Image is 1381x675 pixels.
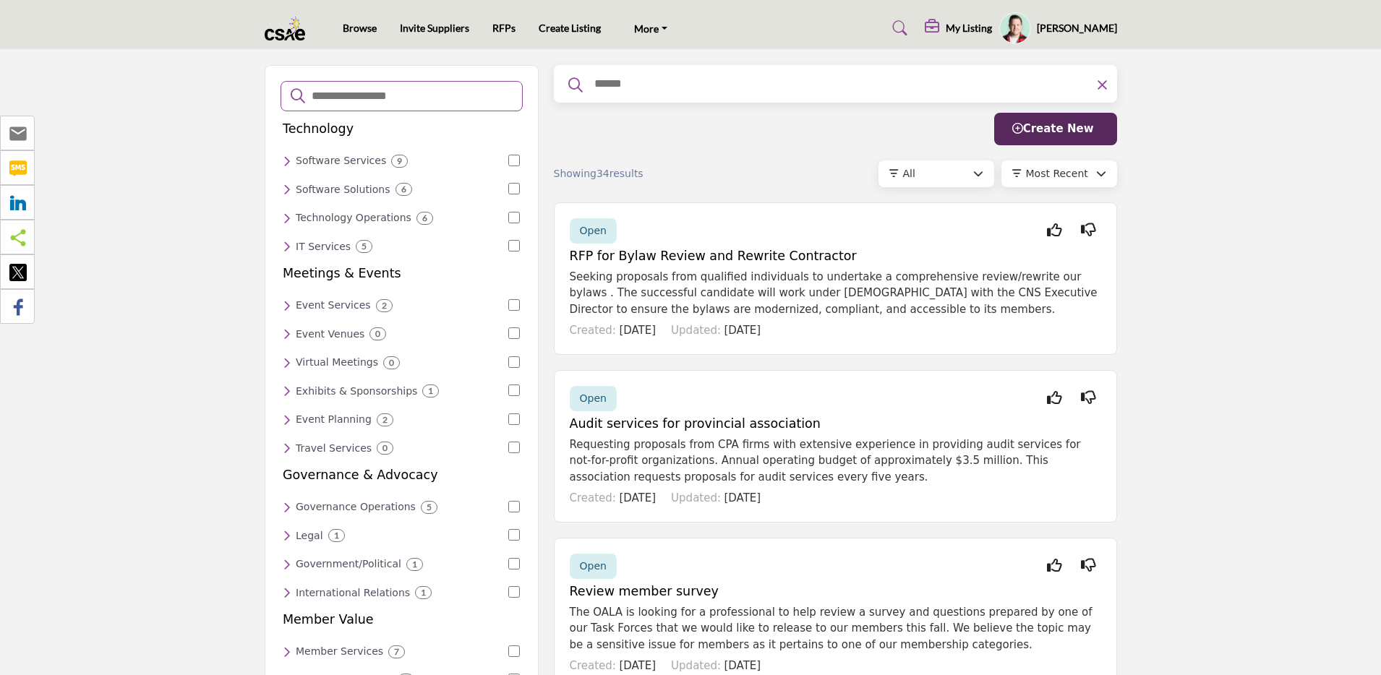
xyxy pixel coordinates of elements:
[570,416,1101,431] h5: Audit services for provincial association
[382,443,388,453] b: 0
[412,559,417,569] b: 1
[369,327,386,340] div: 0 Results For Event Venues
[671,324,721,337] span: Updated:
[946,22,992,35] h5: My Listing
[296,155,386,167] h6: Software development and support services
[508,155,520,166] input: Select Software Services
[296,530,323,542] h6: Legal services and support
[570,604,1101,653] p: The OALA is looking for a professional to help review a survey and questions prepared by one of o...
[416,212,433,225] div: 6 Results For Technology Operations
[508,586,520,598] input: Select International Relations
[362,241,367,251] b: 5
[1026,168,1088,179] span: Most Recent
[382,301,387,311] b: 2
[925,20,992,37] div: My Listing
[343,22,377,34] a: Browse
[296,413,372,426] h6: Professional event planning services
[1081,565,1096,566] i: Not Interested
[397,156,402,166] b: 9
[382,415,388,425] b: 2
[580,392,607,404] span: Open
[428,386,433,396] b: 1
[619,491,656,504] span: [DATE]
[296,587,410,599] h6: Services for managing international relations
[376,299,393,312] div: 2 Results For Event Services
[400,22,469,34] a: Invite Suppliers
[283,612,374,627] h5: Member Value
[283,121,354,137] h5: Technology
[296,385,417,397] h6: Exhibition and sponsorship services
[296,212,411,224] h6: Services for managing technology operations
[1047,230,1062,231] i: Interested
[492,22,516,34] a: RFPs
[396,183,412,196] div: 6 Results For Software Solutions
[619,659,656,672] span: [DATE]
[508,212,520,223] input: Select Technology Operations
[724,491,761,504] span: [DATE]
[580,225,607,236] span: Open
[580,560,607,572] span: Open
[570,584,1101,599] h5: Review member survey
[406,558,423,571] div: 1 Results For Government/Political
[508,645,520,657] input: Select Member Services
[296,645,383,658] h6: Member-focused services and support
[624,18,677,38] a: More
[570,324,616,337] span: Created:
[1037,21,1117,35] h5: [PERSON_NAME]
[999,12,1031,44] button: Show hide supplier dropdown
[508,299,520,311] input: Select Event Services
[508,442,520,453] input: Select Travel Services
[508,413,520,425] input: Select Event Planning
[296,501,416,513] h6: Services for effective governance operations
[296,558,401,570] h6: Services related to government and political affairs
[383,356,400,369] div: 0 Results For Virtual Meetings
[296,328,364,340] h6: Venues for hosting events
[310,87,513,106] input: Search Categories
[1047,565,1062,566] i: Interested
[994,113,1117,145] button: Create New
[415,586,432,599] div: 1 Results For International Relations
[328,529,345,542] div: 1 Results For Legal
[356,240,372,253] div: 5 Results For IT Services
[265,17,313,40] img: site Logo
[1012,122,1094,135] span: Create New
[334,530,339,541] b: 1
[296,299,371,311] h6: Comprehensive event management services
[508,327,520,339] input: Select Event Venues
[570,269,1101,318] p: Seeking proposals from qualified individuals to undertake a comprehensive review/rewrite our byla...
[391,155,408,168] div: 9 Results For Software Services
[724,324,761,337] span: [DATE]
[1081,230,1096,231] i: Not Interested
[283,468,438,483] h5: Governance & Advocacy
[671,491,721,504] span: Updated:
[570,249,1101,264] h5: RFP for Bylaw Review and Rewrite Contractor
[570,437,1101,486] p: Requesting proposals from CPA firms with extensive experience in providing audit services for not...
[508,558,520,569] input: Select Government/Political
[671,659,721,672] span: Updated:
[422,384,439,397] div: 1 Results For Exhibits & Sponsorships
[421,501,437,514] div: 5 Results For Governance Operations
[903,168,915,179] span: All
[724,659,761,672] span: [DATE]
[296,442,372,455] h6: Travel planning and management services
[508,529,520,541] input: Select Legal
[597,168,610,179] span: 34
[296,184,390,196] h6: Software solutions and applications
[394,647,399,657] b: 7
[539,22,601,34] a: Create Listing
[283,266,401,281] h5: Meetings & Events
[375,329,380,339] b: 0
[421,588,426,598] b: 1
[508,384,520,396] input: Select Exhibits & Sponsorships
[427,502,432,512] b: 5
[389,358,394,368] b: 0
[377,442,393,455] div: 0 Results For Travel Services
[401,184,406,194] b: 6
[508,240,520,251] input: Select IT Services
[619,324,656,337] span: [DATE]
[570,659,616,672] span: Created:
[508,501,520,512] input: Select Governance Operations
[296,241,351,253] h6: IT services and support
